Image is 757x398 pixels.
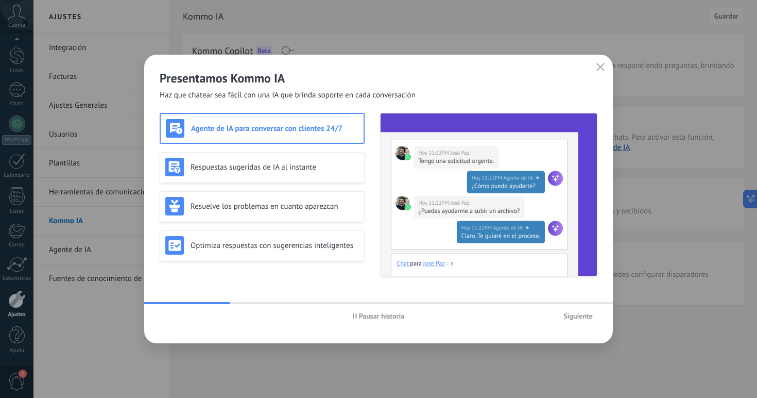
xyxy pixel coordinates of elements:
[191,124,358,134] h3: Agente de IA para conversar con clientes 24/7
[559,308,597,324] button: Siguiente
[191,162,359,172] h3: Respuestas sugeridas de IA al instante
[359,312,405,320] span: Pausar historia
[160,90,416,101] span: Haz que chatear sea fácil con una IA que brinda soporte en cada conversación
[160,70,597,86] h2: Presentamos Kommo IA
[348,308,409,324] button: Pausar historia
[191,202,359,211] h3: Resuelve los problemas en cuanto aparezcan
[563,312,593,320] span: Siguiente
[191,241,359,251] h3: Optimiza respuestas con sugerencias inteligentes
